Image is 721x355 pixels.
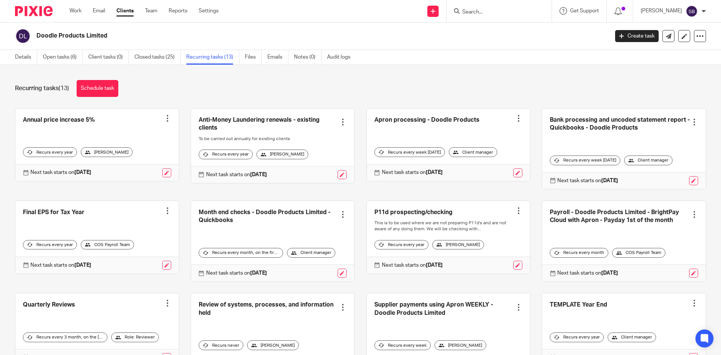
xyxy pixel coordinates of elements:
p: Next task starts on [557,177,618,184]
strong: [DATE] [250,172,267,177]
strong: [DATE] [426,170,443,175]
img: svg%3E [15,28,31,44]
div: Recurs every month, on the first [DATE] [199,248,283,258]
div: Recurs every year [374,240,428,250]
div: COS Payroll Team [81,240,134,250]
a: Settings [199,7,219,15]
a: Open tasks (6) [43,50,83,65]
p: Next task starts on [382,169,443,176]
input: Search [462,9,529,16]
strong: [DATE] [74,170,91,175]
div: COS Payroll Team [612,248,665,258]
div: Recurs every 3 month, on the [DATE] [23,332,107,342]
div: Client manager [608,332,656,342]
div: Recurs every week [DATE] [550,156,620,165]
div: Recurs every month [550,248,608,258]
strong: [DATE] [74,263,91,268]
p: Next task starts on [557,269,618,277]
div: Client manager [449,147,497,157]
div: [PERSON_NAME] [434,340,486,350]
strong: [DATE] [601,178,618,183]
strong: [DATE] [426,263,443,268]
p: Next task starts on [206,269,267,277]
img: Pixie [15,6,53,16]
a: Team [145,7,157,15]
p: Next task starts on [30,169,91,176]
a: Details [15,50,37,65]
p: [PERSON_NAME] [641,7,682,15]
img: svg%3E [686,5,698,17]
div: Client manager [624,156,673,165]
a: Schedule task [77,80,118,97]
div: Recurs never [199,340,243,350]
div: Recurs every week [374,340,431,350]
p: Next task starts on [206,171,267,178]
strong: [DATE] [601,270,618,276]
a: Email [93,7,105,15]
div: Client manager [287,248,335,258]
div: Recurs every year [23,240,77,250]
strong: [DATE] [250,270,267,276]
div: [PERSON_NAME] [81,147,133,157]
a: Create task [615,30,659,42]
div: Role: Reviewer [111,332,159,342]
span: (13) [59,85,69,91]
div: Recurs every week [DATE] [374,147,445,157]
p: Next task starts on [30,261,91,269]
a: Reports [169,7,187,15]
div: Recurs every year [550,332,604,342]
div: Recurs every year [199,150,253,159]
a: Notes (0) [294,50,321,65]
a: Work [69,7,81,15]
div: Recurs every year [23,147,77,157]
div: [PERSON_NAME] [247,340,299,350]
div: [PERSON_NAME] [432,240,484,250]
h2: Doodle Products Limited [36,32,490,40]
a: Audit logs [327,50,356,65]
span: Get Support [570,8,599,14]
a: Clients [116,7,134,15]
a: Recurring tasks (13) [186,50,239,65]
div: [PERSON_NAME] [256,150,308,159]
a: Client tasks (0) [88,50,129,65]
a: Emails [267,50,288,65]
p: Next task starts on [382,261,443,269]
h1: Recurring tasks [15,85,69,92]
a: Files [245,50,262,65]
a: Closed tasks (25) [134,50,181,65]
